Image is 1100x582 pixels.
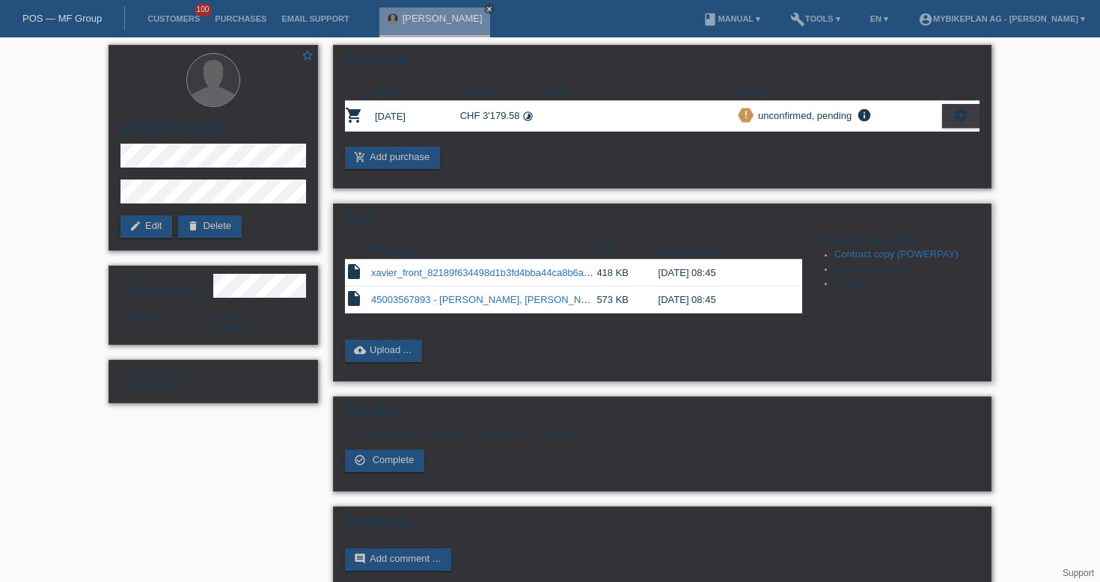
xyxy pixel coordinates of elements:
[213,321,251,332] span: Français
[345,263,363,281] i: insert_drive_file
[1063,568,1094,578] a: Support
[371,267,611,278] a: xavier_front_82189f634498d1b3fd4bba44ca8b6a20.pdf
[345,290,363,307] i: insert_drive_file
[522,111,534,122] i: Instalments (36 instalments)
[140,14,207,23] a: Customers
[821,234,980,245] h4: Required documents
[741,109,751,120] i: priority_high
[354,151,366,163] i: add_shopping_cart
[345,340,422,362] a: cloud_uploadUpload ...
[187,220,199,232] i: delete
[345,548,451,571] a: commentAdd comment ...
[545,83,738,101] th: Note
[120,321,135,332] span: Switzerland
[834,277,980,291] li: Receipt
[863,14,896,23] a: EN ▾
[371,294,674,305] a: 45003567893 - [PERSON_NAME], [PERSON_NAME] Trailray 170.pdf
[375,83,460,101] th: Date
[790,12,805,27] i: build
[345,106,363,124] i: POSP00028180
[120,274,213,296] div: [DEMOGRAPHIC_DATA]
[834,263,980,277] li: ID/Passport copy
[207,14,274,23] a: Purchases
[345,427,980,438] p: The purchase is still open and needs to be completed.
[345,450,424,472] a: check_circle_outline Complete
[596,287,658,313] td: 573 KB
[596,242,658,260] th: Size
[371,242,596,260] th: Filename
[195,4,213,16] span: 100
[274,14,356,23] a: Email Support
[484,4,495,14] a: close
[345,53,980,76] h2: Purchases
[213,311,250,320] span: Language
[375,101,460,132] td: [DATE]
[695,14,768,23] a: bookManual ▾
[403,13,483,24] a: [PERSON_NAME]
[178,215,242,238] a: deleteDelete
[460,101,546,132] td: CHF 3'179.58
[703,12,718,27] i: book
[911,14,1093,23] a: account_circleMybikeplan AG - [PERSON_NAME] ▾
[129,220,141,232] i: edit
[486,5,493,13] i: close
[953,107,969,123] i: settings
[120,275,148,284] span: Gender
[460,83,546,101] th: Amount
[301,49,314,62] i: star_border
[345,515,980,537] h2: Comments
[754,108,852,123] div: unconfirmed, pending
[855,108,873,123] i: info
[918,12,933,27] i: account_circle
[354,344,366,356] i: cloud_upload
[120,370,188,379] span: External reference
[354,553,366,565] i: comment
[738,83,942,101] th: Status
[345,405,980,427] h2: Workflow
[659,260,781,287] td: [DATE] 08:45
[659,242,781,260] th: Upload time
[659,287,781,313] td: [DATE] 08:45
[354,454,366,466] i: check_circle_outline
[783,14,848,23] a: buildTools ▾
[301,49,314,64] a: star_border
[345,212,980,234] h2: Files
[120,215,172,238] a: editEdit
[120,121,306,144] h2: [PERSON_NAME]
[22,13,102,24] a: POS — MF Group
[373,454,415,465] span: Complete
[120,368,213,390] div: 45003567893
[120,311,159,320] span: Nationality
[834,248,959,260] a: Contract copy (POWERPAY)
[596,260,658,287] td: 418 KB
[345,147,440,169] a: add_shopping_cartAdd purchase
